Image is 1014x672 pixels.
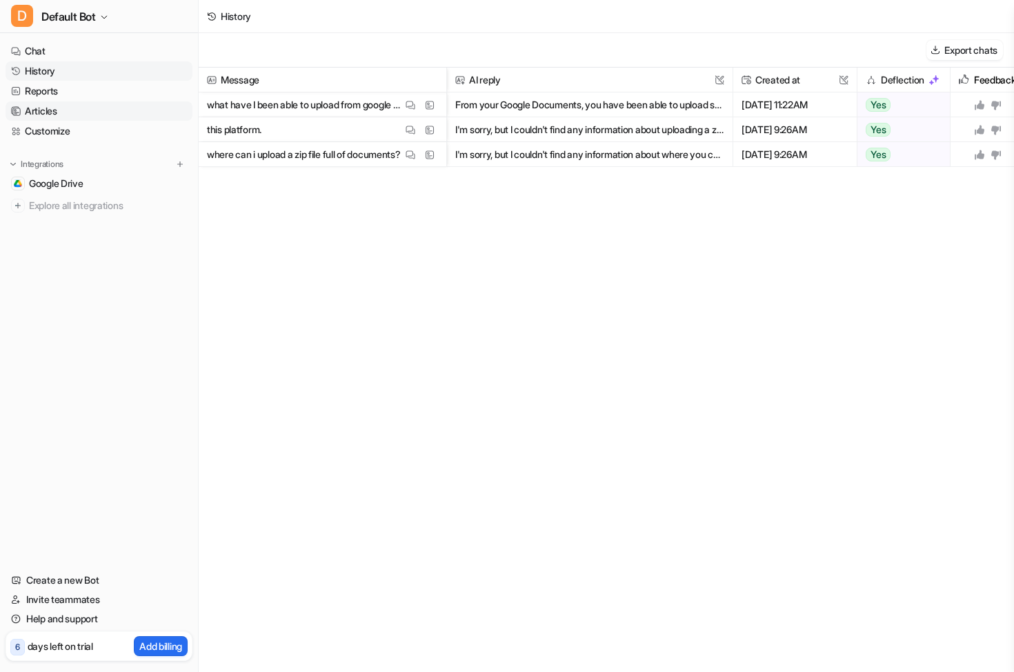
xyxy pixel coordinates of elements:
[6,157,68,171] button: Integrations
[207,142,401,167] p: where can i upload a zip file full of documents?
[455,117,724,142] button: I'm sorry, but I couldn't find any information about uploading a zip file or documents on this pl...
[857,92,942,117] button: Yes
[6,61,192,81] a: History
[28,639,93,653] p: days left on trial
[11,5,33,27] span: D
[29,177,83,190] span: Google Drive
[453,68,727,92] span: AI reply
[455,142,724,167] button: I'm sorry, but I couldn't find any information about where you can upload a zip file full of docu...
[8,159,18,169] img: expand menu
[6,609,192,629] a: Help and support
[857,142,942,167] button: Yes
[866,98,891,112] span: Yes
[6,174,192,193] a: Google DriveGoogle Drive
[866,148,891,161] span: Yes
[455,92,724,117] button: From your Google Documents, you have been able to upload several files related to shareholder con...
[6,571,192,590] a: Create a new Bot
[6,81,192,101] a: Reports
[6,590,192,609] a: Invite teammates
[15,641,20,653] p: 6
[204,68,441,92] span: Message
[6,196,192,215] a: Explore all integrations
[207,92,402,117] p: what have I been able to upload from google documents?
[739,92,851,117] span: [DATE] 11:22AM
[926,40,1003,60] button: Export chats
[6,101,192,121] a: Articles
[175,159,185,169] img: menu_add.svg
[41,7,96,26] span: Default Bot
[21,159,63,170] p: Integrations
[857,117,942,142] button: Yes
[739,68,851,92] span: Created at
[6,41,192,61] a: Chat
[207,117,261,142] p: this platform.
[739,142,851,167] span: [DATE] 9:26AM
[739,117,851,142] span: [DATE] 9:26AM
[866,123,891,137] span: Yes
[14,179,22,188] img: Google Drive
[11,199,25,213] img: explore all integrations
[29,195,187,217] span: Explore all integrations
[134,636,188,656] button: Add billing
[6,121,192,141] a: Customize
[221,9,251,23] div: History
[881,68,924,92] h2: Deflection
[139,639,182,653] p: Add billing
